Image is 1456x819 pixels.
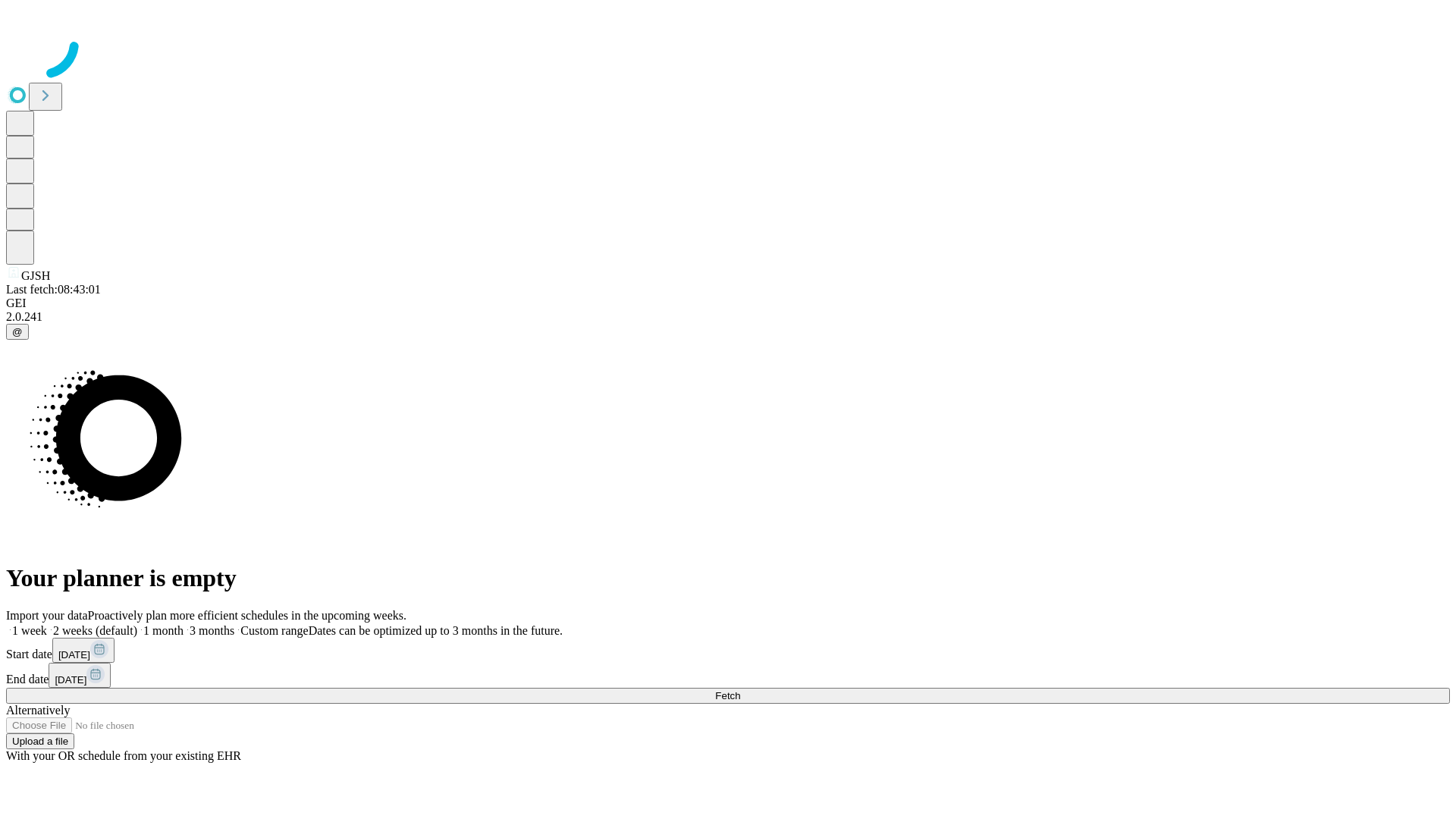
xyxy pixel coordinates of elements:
[12,624,47,637] span: 1 week
[12,326,23,337] span: @
[6,609,88,622] span: Import your data
[88,609,406,622] span: Proactively plan more efficient schedules in the upcoming weeks.
[49,663,111,688] button: [DATE]
[6,564,1450,592] h1: Your planner is empty
[6,283,101,296] span: Last fetch: 08:43:01
[21,269,50,282] span: GJSH
[6,638,1450,663] div: Start date
[143,624,184,637] span: 1 month
[190,624,234,637] span: 3 months
[240,624,308,637] span: Custom range
[6,324,29,340] button: @
[53,624,137,637] span: 2 weeks (default)
[715,690,740,701] span: Fetch
[58,649,90,661] span: [DATE]
[6,749,241,762] span: With your OR schedule from your existing EHR
[6,663,1450,688] div: End date
[6,297,1450,310] div: GEI
[52,638,115,663] button: [DATE]
[6,688,1450,704] button: Fetch
[6,704,70,717] span: Alternatively
[55,674,86,686] span: [DATE]
[309,624,563,637] span: Dates can be optimized up to 3 months in the future.
[6,310,1450,324] div: 2.0.241
[6,733,74,749] button: Upload a file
